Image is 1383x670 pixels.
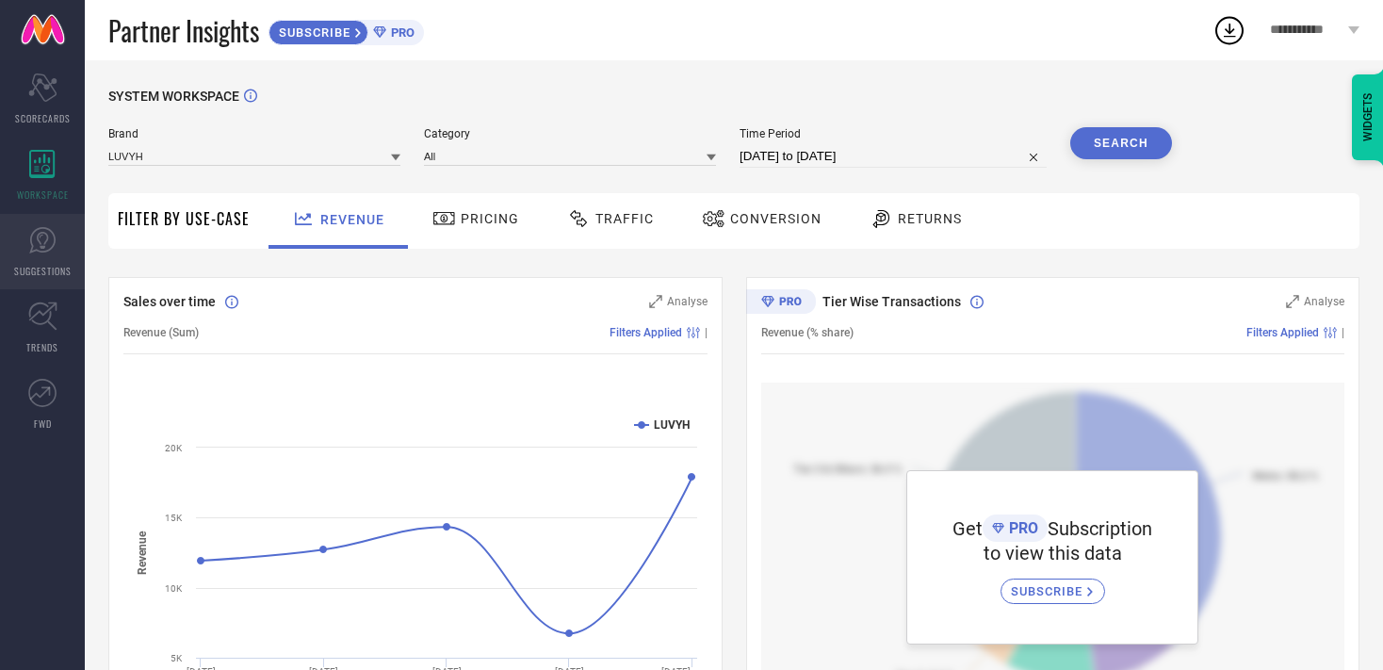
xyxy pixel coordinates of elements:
span: TRENDS [26,340,58,354]
span: WORKSPACE [17,188,69,202]
span: SYSTEM WORKSPACE [108,89,239,104]
span: Get [952,517,983,540]
span: Analyse [667,295,708,308]
tspan: Revenue [137,531,150,575]
text: LUVYH [654,418,690,432]
span: SUBSCRIBE [269,25,355,40]
span: FWD [34,417,52,431]
span: SUBSCRIBE [1011,584,1087,598]
span: Sales over time [123,294,216,309]
div: Open download list [1212,13,1246,47]
text: 10K [165,583,183,594]
span: Analyse [1304,295,1344,308]
span: Conversion [730,211,822,226]
span: Filter By Use-Case [118,207,250,230]
span: SCORECARDS [15,111,71,125]
button: Search [1070,127,1172,159]
span: Returns [898,211,962,226]
text: 5K [171,653,183,663]
span: PRO [1004,519,1038,537]
span: Traffic [595,211,654,226]
span: Filters Applied [610,326,682,339]
span: SUGGESTIONS [14,264,72,278]
div: Premium [746,289,816,318]
span: | [705,326,708,339]
span: Filters Applied [1246,326,1319,339]
span: Revenue [320,212,384,227]
text: 15K [165,513,183,523]
a: SUBSCRIBE [1001,564,1105,604]
span: Time Period [740,127,1047,140]
input: Select time period [740,145,1047,168]
span: Brand [108,127,400,140]
span: | [1342,326,1344,339]
a: SUBSCRIBEPRO [268,15,424,45]
span: Revenue (% share) [761,326,854,339]
text: 20K [165,443,183,453]
span: Subscription [1048,517,1152,540]
svg: Zoom [649,295,662,308]
span: Partner Insights [108,11,259,50]
span: Pricing [461,211,519,226]
span: Tier Wise Transactions [822,294,961,309]
span: Category [424,127,716,140]
span: to view this data [984,542,1122,564]
svg: Zoom [1286,295,1299,308]
span: PRO [386,25,415,40]
span: Revenue (Sum) [123,326,199,339]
